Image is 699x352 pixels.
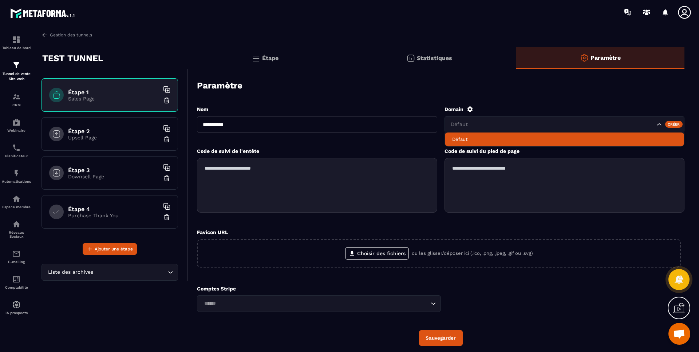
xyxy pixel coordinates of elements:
div: Search for option [445,116,685,133]
p: Planificateur [2,154,31,158]
div: Search for option [197,295,441,312]
a: formationformationCRM [2,87,31,112]
img: email [12,249,21,258]
h6: Étape 4 [68,206,159,213]
input: Search for option [95,268,166,276]
a: social-networksocial-networkRéseaux Sociaux [2,214,31,244]
img: trash [163,97,170,104]
img: arrow [42,32,48,38]
img: automations [12,194,21,203]
img: trash [163,136,170,143]
label: Domain [445,106,463,112]
p: Automatisations [2,179,31,183]
div: Ouvrir le chat [668,323,690,345]
p: Tunnel de vente Site web [2,71,31,82]
a: schedulerschedulerPlanificateur [2,138,31,163]
p: Comptes Stripe [197,286,441,292]
p: Tableau de bord [2,46,31,50]
h6: Étape 1 [68,89,159,96]
p: IA prospects [2,311,31,315]
img: stats.20deebd0.svg [406,54,415,63]
div: Créer [665,121,683,127]
p: Défaut [452,136,677,143]
button: Ajouter une étape [83,243,137,255]
a: formationformationTunnel de vente Site web [2,55,31,87]
h3: Paramètre [197,80,242,91]
a: Gestion des tunnels [42,32,92,38]
p: Purchase Thank You [68,213,159,218]
img: automations [12,118,21,127]
p: Statistiques [417,55,452,62]
a: accountantaccountantComptabilité [2,269,31,295]
span: Liste des archives [46,268,95,276]
label: Choisir des fichiers [345,247,409,260]
p: TEST TUNNEL [42,51,103,66]
p: CRM [2,103,31,107]
input: Search for option [449,120,655,128]
img: scheduler [12,143,21,152]
label: Nom [197,106,208,112]
p: Réseaux Sociaux [2,230,31,238]
button: Sauvegarder [419,330,463,346]
h6: Étape 3 [68,167,159,174]
input: Search for option [202,300,429,308]
img: formation [12,92,21,101]
label: Favicon URL [197,229,228,235]
img: accountant [12,275,21,284]
img: setting-o.ffaa8168.svg [580,54,589,62]
p: Étape [262,55,279,62]
h6: Étape 2 [68,128,159,135]
img: automations [12,169,21,178]
a: formationformationTableau de bord [2,30,31,55]
p: ou les glisser/déposer ici (.ico, .png, .jpeg, .gif ou .svg) [412,250,533,257]
a: emailemailE-mailing [2,244,31,269]
p: Comptabilité [2,285,31,289]
p: Webinaire [2,128,31,133]
img: social-network [12,220,21,229]
a: automationsautomationsAutomatisations [2,163,31,189]
img: bars.0d591741.svg [252,54,260,63]
img: automations [12,300,21,309]
div: Search for option [42,264,178,281]
p: Espace membre [2,205,31,209]
p: Downsell Page [68,174,159,179]
a: automationsautomationsEspace membre [2,189,31,214]
p: Sales Page [68,96,159,102]
img: trash [163,175,170,182]
img: formation [12,35,21,44]
p: E-mailing [2,260,31,264]
img: formation [12,61,21,70]
p: Upsell Page [68,135,159,141]
label: Code de suivi de l'entête [197,148,259,154]
img: trash [163,214,170,221]
p: Paramètre [591,54,621,61]
span: Ajouter une étape [95,245,133,253]
img: logo [10,7,76,20]
a: automationsautomationsWebinaire [2,112,31,138]
label: Code de suivi du pied de page [445,148,520,154]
